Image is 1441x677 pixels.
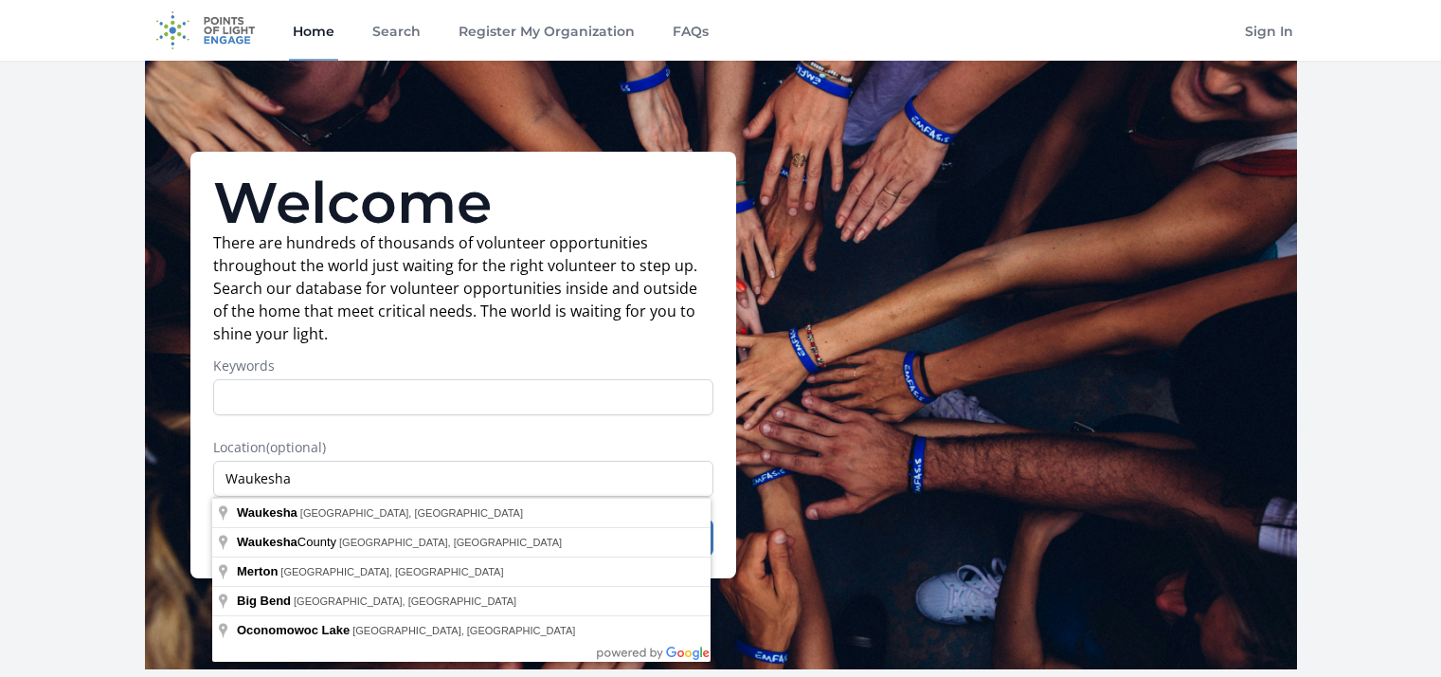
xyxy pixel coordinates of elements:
[294,595,516,607] span: [GEOGRAPHIC_DATA], [GEOGRAPHIC_DATA]
[237,564,278,578] span: Merton
[300,507,523,519] span: [GEOGRAPHIC_DATA], [GEOGRAPHIC_DATA]
[213,357,713,375] label: Keywords
[237,535,339,549] span: County
[237,623,350,637] span: Oconomowoc Lake
[280,566,503,577] span: [GEOGRAPHIC_DATA], [GEOGRAPHIC_DATA]
[266,438,326,456] span: (optional)
[237,594,291,608] span: Big Bend
[339,537,562,548] span: [GEOGRAPHIC_DATA], [GEOGRAPHIC_DATA]
[213,461,713,497] input: Enter a location
[213,231,713,345] p: There are hundreds of thousands of volunteer opportunities throughout the world just waiting for ...
[352,625,575,636] span: [GEOGRAPHIC_DATA], [GEOGRAPHIC_DATA]
[213,438,713,457] label: Location
[213,174,713,231] h1: Welcome
[237,535,297,549] span: Waukesha
[237,505,297,520] span: Waukesha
